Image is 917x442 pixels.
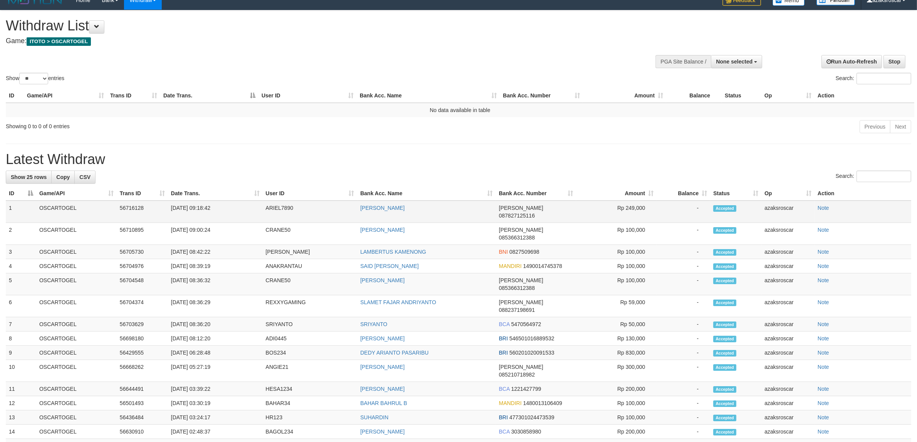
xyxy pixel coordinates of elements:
td: Rp 100,000 [576,223,657,245]
span: Copy 1480013106409 to clipboard [523,400,562,406]
a: Note [818,249,829,255]
td: HR123 [263,410,357,425]
td: [DATE] 08:12:20 [168,331,263,346]
span: Accepted [713,415,736,421]
td: 6 [6,295,36,317]
a: Stop [883,55,905,68]
a: [PERSON_NAME] [360,227,405,233]
td: - [657,410,710,425]
td: - [657,331,710,346]
td: 56668262 [117,360,168,382]
td: ARIEL7890 [263,201,357,223]
th: User ID: activate to sort column ascending [263,186,357,201]
td: azaksroscar [761,382,815,396]
span: Copy 0827509698 to clipboard [510,249,540,255]
span: Copy [56,174,70,180]
a: BAHAR BAHRUL B [360,400,407,406]
td: 7 [6,317,36,331]
td: OSCARTOGEL [36,396,117,410]
td: OSCARTOGEL [36,360,117,382]
a: Note [818,429,829,435]
span: Copy 546501016889532 to clipboard [510,335,555,342]
td: azaksroscar [761,360,815,382]
td: [DATE] 03:39:22 [168,382,263,396]
span: BCA [499,386,510,392]
a: [PERSON_NAME] [360,429,405,435]
td: azaksroscar [761,259,815,273]
a: Note [818,414,829,420]
td: - [657,223,710,245]
td: 56704976 [117,259,168,273]
span: BCA [499,321,510,327]
span: Accepted [713,400,736,407]
a: Copy [51,171,75,184]
td: - [657,360,710,382]
input: Search: [857,171,911,182]
td: ADI0445 [263,331,357,346]
span: Accepted [713,386,736,393]
button: None selected [711,55,762,68]
span: Copy 5470564972 to clipboard [511,321,541,327]
td: 9 [6,346,36,360]
th: Status [722,89,761,103]
span: Accepted [713,429,736,435]
td: azaksroscar [761,245,815,259]
span: BCA [499,429,510,435]
th: User ID: activate to sort column ascending [258,89,357,103]
td: 8 [6,331,36,346]
td: 13 [6,410,36,425]
th: Balance [666,89,722,103]
td: azaksroscar [761,317,815,331]
td: azaksroscar [761,331,815,346]
label: Search: [836,171,911,182]
th: Bank Acc. Number: activate to sort column ascending [500,89,583,103]
td: azaksroscar [761,201,815,223]
span: Accepted [713,321,736,328]
td: CRANE50 [263,273,357,295]
td: - [657,201,710,223]
td: - [657,259,710,273]
a: Note [818,227,829,233]
td: 56705730 [117,245,168,259]
td: [DATE] 02:48:37 [168,425,263,439]
span: Copy 1490014745378 to clipboard [523,263,562,269]
th: Bank Acc. Name: activate to sort column ascending [357,89,500,103]
td: Rp 830,000 [576,346,657,360]
td: Rp 200,000 [576,382,657,396]
a: [PERSON_NAME] [360,205,405,211]
th: Trans ID: activate to sort column ascending [117,186,168,201]
td: OSCARTOGEL [36,245,117,259]
td: 10 [6,360,36,382]
span: CSV [79,174,91,180]
a: [PERSON_NAME] [360,277,405,283]
td: OSCARTOGEL [36,331,117,346]
span: None selected [716,59,753,65]
select: Showentries [19,73,48,84]
td: 12 [6,396,36,410]
div: PGA Site Balance / [655,55,711,68]
a: [PERSON_NAME] [360,335,405,342]
td: HESA1234 [263,382,357,396]
td: [DATE] 06:28:48 [168,346,263,360]
a: SAID [PERSON_NAME] [360,263,419,269]
label: Search: [836,73,911,84]
a: Next [890,120,911,133]
a: Run Auto-Refresh [821,55,882,68]
span: Accepted [713,227,736,234]
td: OSCARTOGEL [36,317,117,331]
span: [PERSON_NAME] [499,277,543,283]
th: Action [815,89,914,103]
span: MANDIRI [499,263,521,269]
th: Bank Acc. Number: activate to sort column ascending [496,186,576,201]
a: CSV [74,171,96,184]
th: Date Trans.: activate to sort column descending [160,89,258,103]
td: - [657,396,710,410]
td: CRANE50 [263,223,357,245]
span: BRI [499,350,508,356]
a: Note [818,205,829,211]
th: Status: activate to sort column ascending [710,186,761,201]
a: Previous [860,120,890,133]
td: OSCARTOGEL [36,223,117,245]
span: Copy 088237198691 to clipboard [499,307,535,313]
span: Copy 087827125116 to clipboard [499,213,535,219]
